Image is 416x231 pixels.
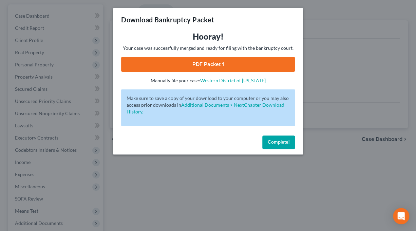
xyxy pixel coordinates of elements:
[127,95,289,115] p: Make sure to save a copy of your download to your computer or you may also access prior downloads in
[200,78,266,83] a: Western District of [US_STATE]
[127,102,284,114] a: Additional Documents > NextChapter Download History.
[121,77,295,84] p: Manually file your case:
[121,57,295,72] a: PDF Packet 1
[121,15,214,24] h3: Download Bankruptcy Packet
[268,139,289,145] span: Complete!
[121,31,295,42] h3: Hooray!
[393,208,409,224] div: Open Intercom Messenger
[121,45,295,51] p: Your case was successfully merged and ready for filing with the bankruptcy court.
[262,135,295,149] button: Complete!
